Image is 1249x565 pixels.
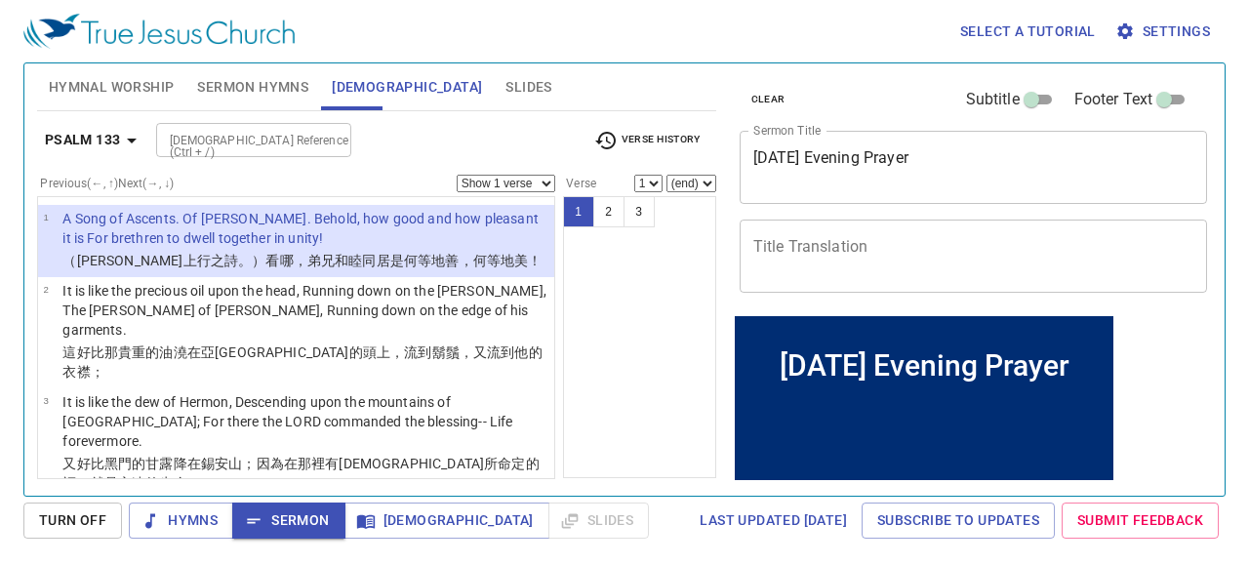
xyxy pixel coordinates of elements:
wh2896: 油 [62,344,542,380]
span: Select a tutorial [960,20,1096,44]
button: 1 [563,196,594,227]
wh3427: 是何等地善 [390,253,543,268]
a: Last updated [DATE] [692,503,855,539]
p: A Song of Ascents. Of [PERSON_NAME]. Behold, how good and how pleasant it is For brethren to dwel... [62,209,548,248]
button: Sermon [232,503,344,539]
span: Sermon Hymns [197,75,308,100]
span: Verse History [594,129,700,152]
wh3381: 在錫安 [62,456,539,491]
span: 1 [43,212,48,222]
wh5273: ！ [528,253,542,268]
span: Last updated [DATE] [700,508,847,533]
label: Previous (←, ↑) Next (→, ↓) [40,178,174,189]
span: [DEMOGRAPHIC_DATA] [360,508,534,533]
button: 3 [624,196,655,227]
wh6726: 山 [62,456,539,491]
span: Subtitle [966,88,1020,111]
span: Hymns [144,508,218,533]
button: Verse History [583,126,711,155]
span: Hymnal Worship [49,75,175,100]
p: 又好比黑門 [62,454,548,493]
button: Hymns [129,503,233,539]
label: Verse [563,178,596,189]
p: It is like the precious oil upon the head, Running down on the [PERSON_NAME], The [PERSON_NAME] o... [62,281,548,340]
button: Turn Off [23,503,122,539]
b: Psalm 133 [45,128,121,152]
p: It is like the dew of Hermon, Descending upon the mountains of [GEOGRAPHIC_DATA]; For there the L... [62,392,548,451]
span: Footer Text [1074,88,1153,111]
a: Subscribe to Updates [862,503,1055,539]
wh2919: 降 [62,456,539,491]
span: 2 [43,284,48,295]
span: 3 [43,395,48,406]
textarea: [DATE] Evening Prayer [753,148,1194,185]
button: Settings [1111,14,1218,50]
span: Sermon [248,508,329,533]
wh1732: 上行之詩 [183,253,543,268]
wh6310: ； [91,364,104,380]
span: Settings [1119,20,1210,44]
input: Type Bible Reference [162,129,313,151]
wh3162: 同 [362,253,542,268]
wh251: 和睦 [335,253,542,268]
wh4060: 襟 [77,364,104,380]
button: Psalm 133 [37,122,152,158]
wh1293: ，就是永遠 [77,475,201,491]
span: Turn Off [39,508,106,533]
p: 這好比那貴重的 [62,343,548,382]
span: Subscribe to Updates [877,508,1039,533]
p: （[PERSON_NAME] [62,251,548,270]
span: [DEMOGRAPHIC_DATA] [332,75,482,100]
wh2416: 。 [187,475,201,491]
span: Submit Feedback [1077,508,1203,533]
button: 2 [593,196,624,227]
button: clear [740,88,797,111]
wh8081: 澆在亞[GEOGRAPHIC_DATA] [62,344,542,380]
wh2896: ，何等地美 [460,253,543,268]
span: Slides [505,75,551,100]
button: Select a tutorial [952,14,1104,50]
wh7892: 。）看哪，弟兄 [238,253,542,268]
wh2042: ；因為在那裡有[DEMOGRAPHIC_DATA] [62,456,539,491]
wh5769: 的生命 [145,475,201,491]
wh3162: 居 [377,253,543,268]
img: True Jesus Church [23,14,295,49]
a: Submit Feedback [1062,503,1219,539]
wh2768: 的甘露 [62,456,539,491]
span: clear [751,91,786,108]
button: [DEMOGRAPHIC_DATA] [344,503,549,539]
iframe: from-child [732,313,1116,483]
